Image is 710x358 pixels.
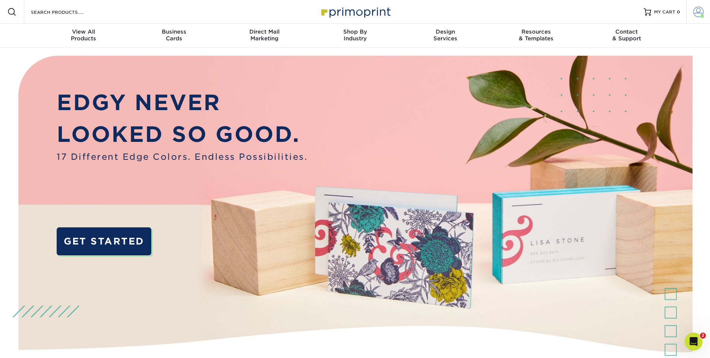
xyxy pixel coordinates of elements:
[129,28,219,35] span: Business
[129,24,219,48] a: BusinessCards
[491,28,581,35] span: Resources
[654,9,675,15] span: MY CART
[310,28,400,35] span: Shop By
[581,28,672,42] div: & Support
[38,24,129,48] a: View AllProducts
[491,28,581,42] div: & Templates
[700,333,706,339] span: 2
[400,24,491,48] a: DesignServices
[30,7,103,16] input: SEARCH PRODUCTS.....
[38,28,129,42] div: Products
[129,28,219,42] div: Cards
[219,28,310,35] span: Direct Mail
[677,9,680,15] span: 0
[400,28,491,35] span: Design
[685,333,703,351] iframe: Intercom live chat
[57,150,307,163] span: 17 Different Edge Colors. Endless Possibilities.
[38,28,129,35] span: View All
[400,28,491,42] div: Services
[318,4,392,20] img: Primoprint
[581,24,672,48] a: Contact& Support
[219,24,310,48] a: Direct MailMarketing
[491,24,581,48] a: Resources& Templates
[310,24,400,48] a: Shop ByIndustry
[57,118,307,150] p: LOOKED SO GOOD.
[57,227,151,255] a: GET STARTED
[219,28,310,42] div: Marketing
[310,28,400,42] div: Industry
[57,87,307,119] p: EDGY NEVER
[581,28,672,35] span: Contact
